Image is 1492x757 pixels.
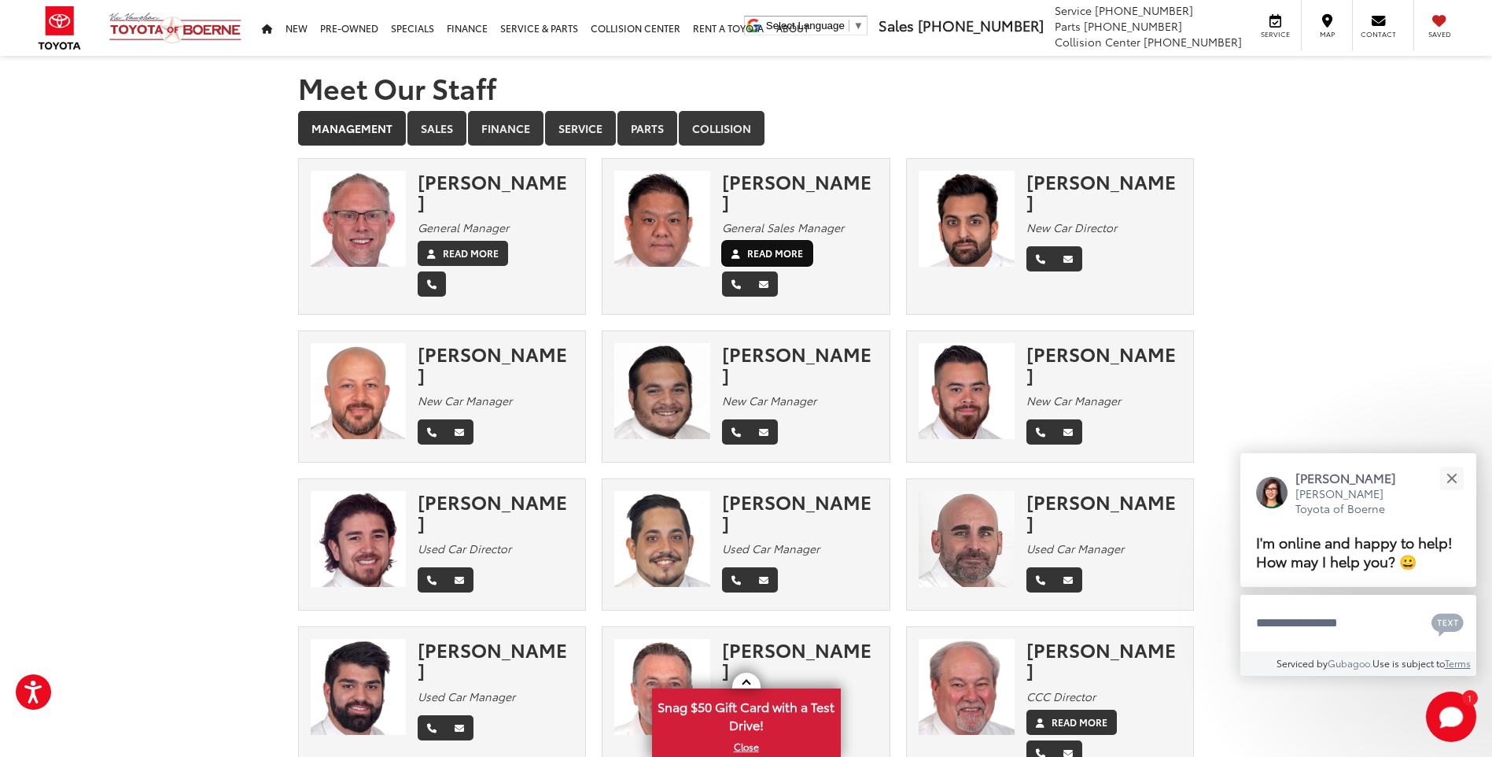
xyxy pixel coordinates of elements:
span: Contact [1361,29,1396,39]
span: Serviced by [1276,656,1328,670]
div: [PERSON_NAME] [1026,343,1182,385]
em: General Manager [418,220,509,235]
span: ▼ [853,20,864,31]
a: Phone [722,567,750,593]
p: [PERSON_NAME] Toyota of Boerne [1295,486,1412,517]
span: Use is subject to [1372,656,1445,670]
img: Steve Hill [919,639,1015,735]
span: Map [1310,29,1344,39]
a: Email [445,567,473,593]
span: Saved [1422,29,1457,39]
button: Chat with SMS [1427,605,1468,641]
img: Larry Horn [614,491,710,587]
a: Phone [1026,419,1055,445]
div: [PERSON_NAME] [418,639,573,681]
a: Email [1054,567,1082,593]
div: [PERSON_NAME] [722,639,878,681]
span: [PHONE_NUMBER] [1084,18,1182,34]
button: Close [1435,461,1468,495]
span: [PHONE_NUMBER] [918,15,1044,35]
img: Vic Vaughan Toyota of Boerne [109,12,242,44]
label: Read More [443,246,499,260]
a: Phone [418,567,446,593]
a: Terms [1445,656,1471,670]
a: Email [445,715,473,740]
a: Finance [468,111,543,146]
a: Read More [722,241,812,266]
a: Service [545,111,616,146]
div: [PERSON_NAME] [722,171,878,212]
div: [PERSON_NAME] [1026,491,1182,533]
em: Used Car Manager [1026,541,1124,556]
a: Phone [1026,246,1055,271]
a: Phone [722,419,750,445]
a: Read More [1026,710,1117,735]
em: New Car Manager [418,393,512,408]
a: Phone [722,271,750,297]
img: Tuan Tran [614,171,710,267]
div: [PERSON_NAME] [1026,171,1182,212]
a: Collision [679,111,764,146]
div: [PERSON_NAME] [722,491,878,533]
a: Gubagoo. [1328,656,1372,670]
div: [PERSON_NAME] [418,491,573,533]
a: Phone [418,419,446,445]
span: Select Language [766,20,845,31]
span: Service [1055,2,1092,18]
span: Service [1258,29,1293,39]
a: Phone [418,715,446,740]
h1: Meet Our Staff [298,72,1195,103]
span: [PHONE_NUMBER] [1095,2,1193,18]
button: Toggle Chat Window [1426,692,1476,742]
em: New Car Manager [722,393,816,408]
em: Used Car Director [418,541,511,556]
svg: Text [1431,611,1464,637]
img: Cory Dorsey [311,639,407,735]
img: Jerry Gomez [614,343,710,439]
img: Johnny Marker [614,639,710,735]
img: Aaron Cooper [919,343,1015,439]
a: Email [750,419,778,445]
img: Gregg Dickey [919,491,1015,587]
span: Collision Center [1055,34,1140,50]
p: [PERSON_NAME] [1295,469,1412,486]
img: Aman Shiekh [919,171,1015,267]
img: David Padilla [311,491,407,587]
label: Read More [747,246,803,260]
div: [PERSON_NAME] [722,343,878,385]
span: [PHONE_NUMBER] [1144,34,1242,50]
div: [PERSON_NAME] [418,343,573,385]
label: Read More [1052,715,1107,729]
span: Snag $50 Gift Card with a Test Drive! [654,690,839,738]
div: [PERSON_NAME] [1026,639,1182,681]
a: Email [750,567,778,593]
em: CCC Director [1026,689,1096,704]
span: Parts [1055,18,1081,34]
span: ​ [849,20,849,31]
span: Sales [879,15,914,35]
span: I'm online and happy to help! How may I help you? 😀 [1256,531,1453,571]
textarea: Type your message [1240,595,1476,652]
svg: Start Chat [1426,692,1476,742]
a: Email [1054,246,1082,271]
em: Used Car Manager [722,541,820,556]
div: Close[PERSON_NAME][PERSON_NAME] Toyota of BoerneI'm online and happy to help! How may I help you?... [1240,453,1476,676]
img: Sam Abraham [311,343,407,439]
div: [PERSON_NAME] [418,171,573,212]
a: Read More [418,241,508,266]
a: Parts [617,111,677,146]
em: Used Car Manager [418,689,515,704]
a: Sales [407,111,466,146]
a: Email [750,271,778,297]
a: Phone [1026,567,1055,593]
img: Chris Franklin [311,171,407,267]
em: New Car Manager [1026,393,1121,408]
em: General Sales Manager [722,220,844,235]
em: New Car Director [1026,220,1117,235]
a: Phone [418,271,446,297]
div: Department Tabs [298,111,1195,147]
a: Management [298,111,406,146]
a: Email [445,419,473,445]
span: 1 [1468,694,1472,701]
